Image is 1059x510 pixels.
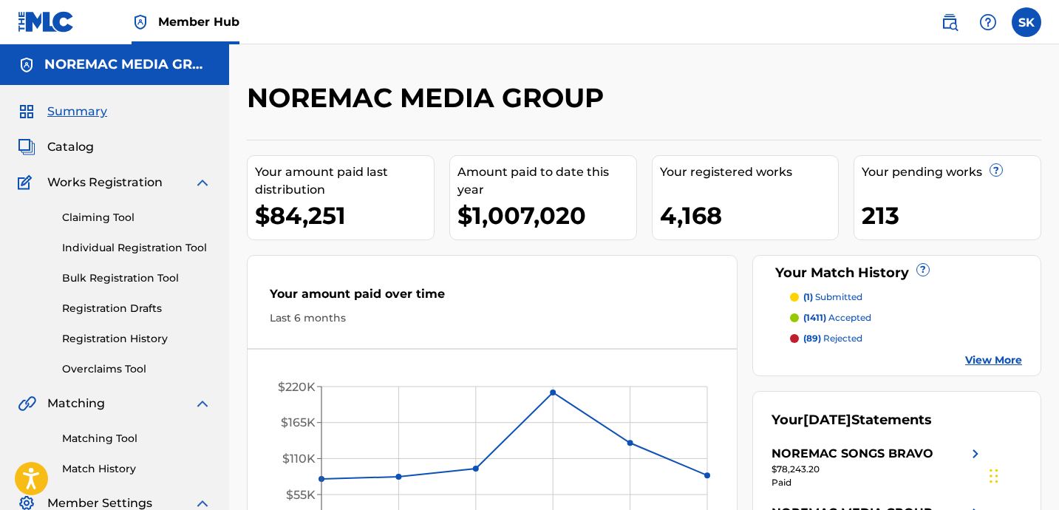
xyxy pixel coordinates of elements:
[282,452,316,466] tspan: $110K
[247,81,611,115] h2: NOREMAC MEDIA GROUP
[772,410,932,430] div: Your Statements
[62,431,211,446] a: Matching Tool
[772,476,984,489] div: Paid
[803,311,871,324] p: accepted
[990,164,1002,176] span: ?
[47,395,105,412] span: Matching
[862,199,1041,232] div: 213
[941,13,958,31] img: search
[772,445,933,463] div: NOREMAC SONGS BRAVO
[18,174,37,191] img: Works Registration
[803,291,813,302] span: (1)
[772,263,1022,283] div: Your Match History
[18,138,35,156] img: Catalog
[255,163,434,199] div: Your amount paid last distribution
[803,412,851,428] span: [DATE]
[62,331,211,347] a: Registration History
[194,174,211,191] img: expand
[270,310,715,326] div: Last 6 months
[935,7,964,37] a: Public Search
[790,332,1022,345] a: (89) rejected
[803,333,821,344] span: (89)
[18,103,35,120] img: Summary
[18,395,36,412] img: Matching
[62,240,211,256] a: Individual Registration Tool
[18,103,107,120] a: SummarySummary
[803,312,826,323] span: (1411)
[457,163,636,199] div: Amount paid to date this year
[973,7,1003,37] div: Help
[18,138,94,156] a: CatalogCatalog
[979,13,997,31] img: help
[660,199,839,232] div: 4,168
[18,11,75,33] img: MLC Logo
[985,439,1059,510] iframe: Chat Widget
[47,138,94,156] span: Catalog
[62,361,211,377] a: Overclaims Tool
[281,415,316,429] tspan: $165K
[1018,313,1059,432] iframe: Resource Center
[132,13,149,31] img: Top Rightsholder
[965,353,1022,368] a: View More
[772,445,984,489] a: NOREMAC SONGS BRAVOright chevron icon$78,243.20Paid
[286,488,316,502] tspan: $55K
[62,271,211,286] a: Bulk Registration Tool
[44,56,211,73] h5: NOREMAC MEDIA GROUP
[1012,7,1041,37] div: User Menu
[660,163,839,181] div: Your registered works
[790,311,1022,324] a: (1411) accepted
[990,454,998,498] div: Drag
[967,445,984,463] img: right chevron icon
[457,199,636,232] div: $1,007,020
[62,301,211,316] a: Registration Drafts
[194,395,211,412] img: expand
[62,461,211,477] a: Match History
[158,13,239,30] span: Member Hub
[917,264,929,276] span: ?
[47,103,107,120] span: Summary
[278,380,316,394] tspan: $220K
[790,290,1022,304] a: (1) submitted
[18,56,35,74] img: Accounts
[47,174,163,191] span: Works Registration
[62,210,211,225] a: Claiming Tool
[255,199,434,232] div: $84,251
[270,285,715,310] div: Your amount paid over time
[772,463,984,476] div: $78,243.20
[803,290,862,304] p: submitted
[862,163,1041,181] div: Your pending works
[803,332,862,345] p: rejected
